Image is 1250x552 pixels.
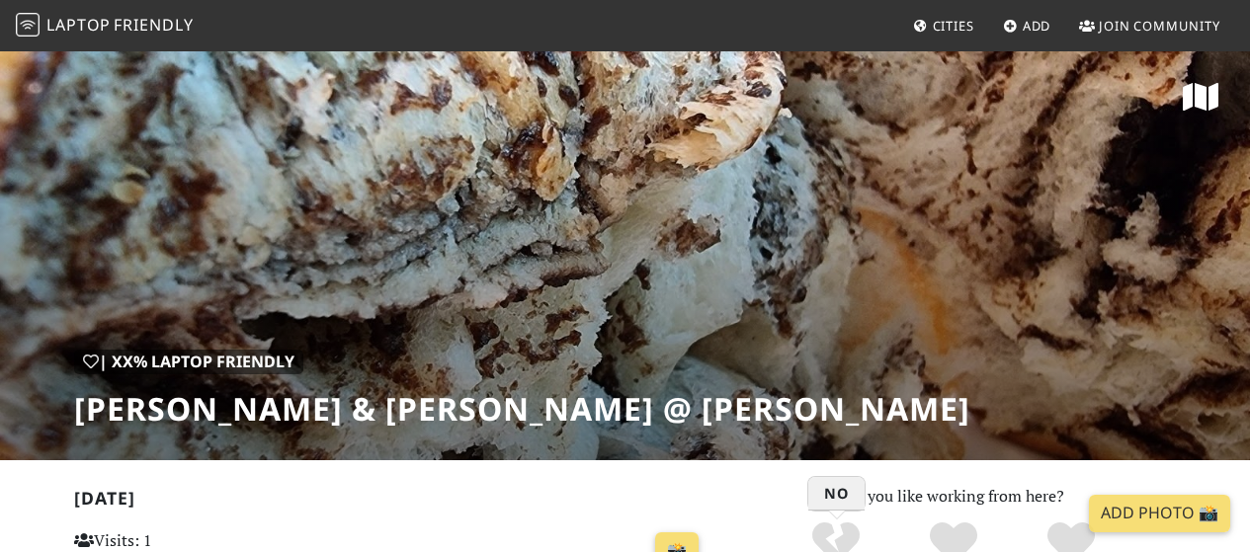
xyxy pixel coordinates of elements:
[74,350,303,375] div: | XX% Laptop Friendly
[933,17,974,35] span: Cities
[1071,8,1228,43] a: Join Community
[74,390,970,428] h1: [PERSON_NAME] & [PERSON_NAME] @ [PERSON_NAME]
[808,477,865,511] h3: No
[1089,495,1230,532] a: Add Photo 📸
[46,14,111,36] span: Laptop
[1023,17,1051,35] span: Add
[114,14,193,36] span: Friendly
[905,8,982,43] a: Cities
[74,488,708,516] h2: [DATE]
[16,9,194,43] a: LaptopFriendly LaptopFriendly
[1099,17,1220,35] span: Join Community
[16,13,40,37] img: LaptopFriendly
[995,8,1059,43] a: Add
[731,484,1177,510] p: Do you like working from here?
